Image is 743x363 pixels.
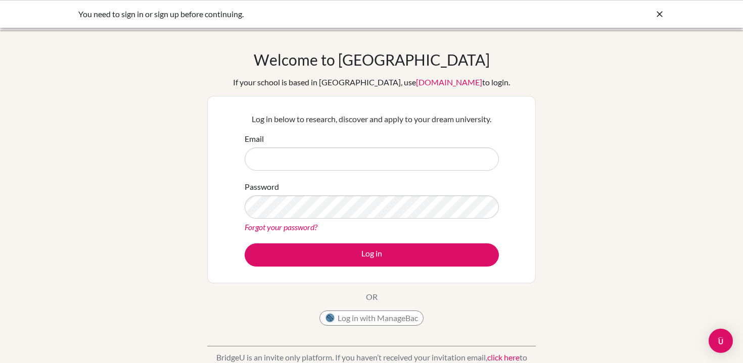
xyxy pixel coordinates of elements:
[245,133,264,145] label: Email
[245,181,279,193] label: Password
[245,243,499,267] button: Log in
[245,113,499,125] p: Log in below to research, discover and apply to your dream university.
[319,310,424,326] button: Log in with ManageBac
[487,352,520,362] a: click here
[366,291,378,303] p: OR
[245,222,317,232] a: Forgot your password?
[416,77,482,87] a: [DOMAIN_NAME]
[78,8,513,20] div: You need to sign in or sign up before continuing.
[233,76,510,88] div: If your school is based in [GEOGRAPHIC_DATA], use to login.
[254,50,490,69] h1: Welcome to [GEOGRAPHIC_DATA]
[709,329,733,353] div: Open Intercom Messenger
